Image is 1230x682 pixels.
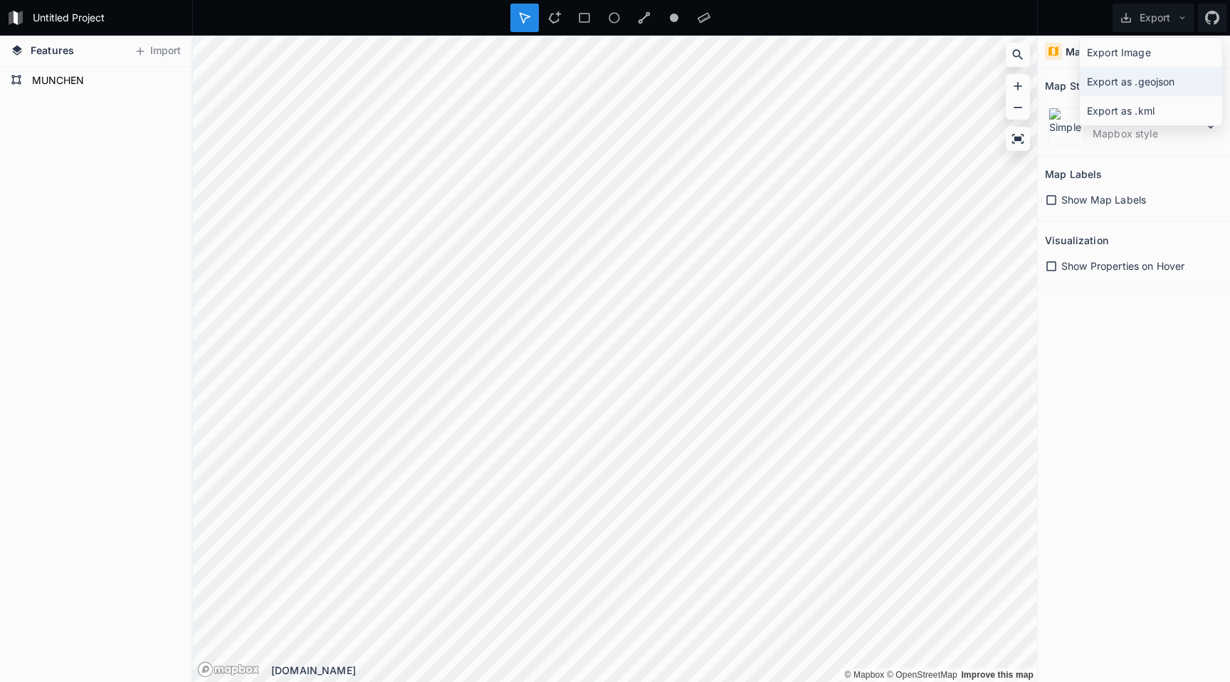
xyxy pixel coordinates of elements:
[1093,126,1202,141] dd: Mapbox style
[1048,107,1086,145] img: Simple
[1045,75,1094,97] h2: Map Style
[1080,67,1222,96] div: Export as .geojson
[1045,163,1102,185] h2: Map Labels
[844,670,884,680] a: Mapbox
[1080,96,1222,125] div: Export as .kml
[1080,38,1222,67] div: Export Image
[1061,258,1184,273] span: Show Properties on Hover
[1061,192,1146,207] span: Show Map Labels
[197,661,260,678] a: Mapbox logo
[271,663,1037,678] div: [DOMAIN_NAME]
[1045,229,1108,251] h2: Visualization
[1113,4,1194,32] button: Export
[31,43,74,58] span: Features
[127,40,188,63] button: Import
[1066,44,1149,59] h4: Map and Visuals
[961,670,1034,680] a: Map feedback
[887,670,957,680] a: OpenStreetMap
